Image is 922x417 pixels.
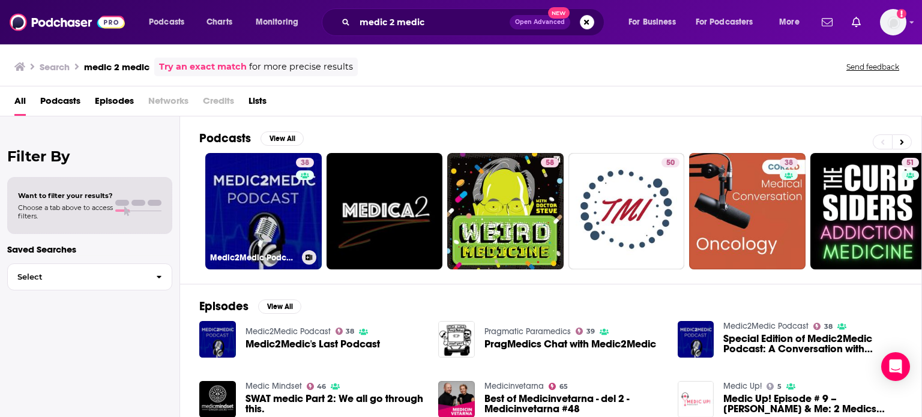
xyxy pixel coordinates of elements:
h3: Medic2Medic Podcast [210,253,297,263]
span: 50 [666,157,675,169]
button: View All [258,299,301,314]
img: Special Edition of Medic2Medic Podcast: A Conversation with Jeff Hammerstein [678,321,714,358]
a: Show notifications dropdown [817,12,837,32]
span: Open Advanced [515,19,565,25]
a: 50 [568,153,685,269]
h2: Filter By [7,148,172,165]
a: Podcasts [40,91,80,116]
span: 65 [559,384,568,389]
button: open menu [140,13,200,32]
a: Medicinvetarna [484,381,544,391]
span: For Podcasters [696,14,753,31]
a: Charts [199,13,240,32]
span: Want to filter your results? [18,191,113,200]
a: 58 [541,158,559,167]
span: 38 [824,324,833,329]
button: open menu [247,13,314,32]
h2: Episodes [199,299,249,314]
a: 5 [767,383,782,390]
span: Networks [148,91,188,116]
span: 38 [346,329,354,334]
button: Send feedback [843,62,903,72]
a: Medic Mindset [246,381,302,391]
span: Special Edition of Medic2Medic Podcast: A Conversation with [PERSON_NAME] [723,334,902,354]
a: 38 [689,153,806,269]
a: 38 [780,158,798,167]
button: open menu [771,13,815,32]
a: 38 [336,328,355,335]
span: for more precise results [249,60,353,74]
a: PragMedics Chat with Medic2Medic [484,339,656,349]
button: Show profile menu [880,9,906,35]
span: Charts [206,14,232,31]
button: Open AdvancedNew [510,15,570,29]
h3: Search [40,61,70,73]
img: Podchaser - Follow, Share and Rate Podcasts [10,11,125,34]
span: Medic Up! Episode # 9 – [PERSON_NAME] & Me: 2 Medics Talking – Part 2 [723,394,902,414]
span: Choose a tab above to access filters. [18,203,113,220]
h3: medic 2 medic [84,61,149,73]
a: All [14,91,26,116]
span: 38 [301,157,309,169]
a: Best of Medicinvetarna - del 2 - Medicinvetarna #48 [484,394,663,414]
a: Lists [249,91,267,116]
a: 39 [576,328,595,335]
a: 50 [661,158,679,167]
a: 38Medic2Medic Podcast [205,153,322,269]
input: Search podcasts, credits, & more... [355,13,510,32]
a: Special Edition of Medic2Medic Podcast: A Conversation with Jeff Hammerstein [723,334,902,354]
span: Podcasts [149,14,184,31]
a: 65 [549,383,568,390]
span: 58 [546,157,554,169]
button: Select [7,263,172,290]
span: 38 [785,157,793,169]
span: For Business [628,14,676,31]
span: Select [8,273,146,281]
span: Logged in as Bcprpro33 [880,9,906,35]
button: View All [261,131,304,146]
a: 38 [813,323,833,330]
a: Episodes [95,91,134,116]
a: EpisodesView All [199,299,301,314]
div: Search podcasts, credits, & more... [333,8,616,36]
span: New [548,7,570,19]
a: Pragmatic Paramedics [484,326,571,337]
svg: Add a profile image [897,9,906,19]
span: 51 [906,157,914,169]
button: open menu [688,13,771,32]
span: 39 [586,329,595,334]
a: 38 [296,158,314,167]
img: User Profile [880,9,906,35]
a: Medic Up! Episode # 9 – Clardy & Me: 2 Medics Talking – Part 2 [723,394,902,414]
div: Open Intercom Messenger [881,352,910,381]
p: Saved Searches [7,244,172,255]
button: open menu [620,13,691,32]
a: 46 [307,383,327,390]
span: 5 [777,384,782,389]
h2: Podcasts [199,131,251,146]
a: Medic2Medic Podcast [246,326,331,337]
a: Show notifications dropdown [847,12,866,32]
span: Credits [203,91,234,116]
a: 58 [447,153,564,269]
a: Medic Up! [723,381,762,391]
a: 51 [902,158,919,167]
img: Medic2Medic's Last Podcast [199,321,236,358]
a: Medic2Medic's Last Podcast [246,339,380,349]
span: More [779,14,800,31]
span: Monitoring [256,14,298,31]
img: PragMedics Chat with Medic2Medic [438,321,475,358]
a: SWAT medic Part 2: We all go through this. [246,394,424,414]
